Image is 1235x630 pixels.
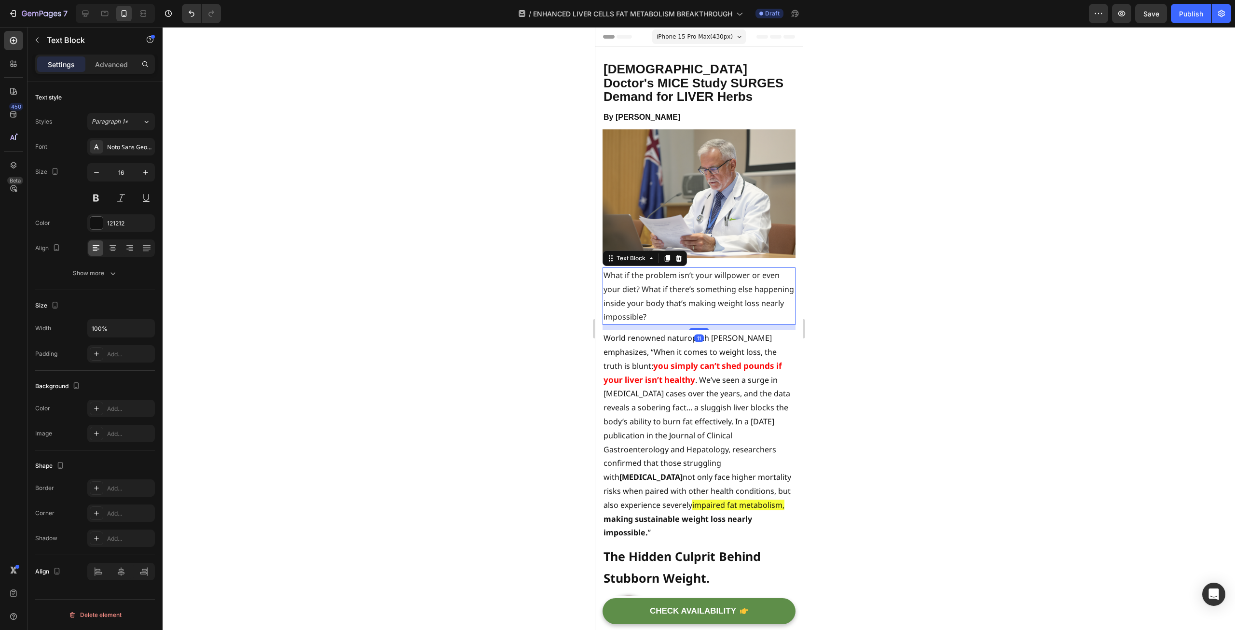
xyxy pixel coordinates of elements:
div: Shadow [35,534,57,543]
div: Border [35,484,54,492]
div: Publish [1179,9,1203,19]
div: Beta [7,177,23,184]
div: Add... [107,350,152,359]
div: Width [35,324,51,333]
p: Text Block [47,34,129,46]
p: 7 [63,8,68,19]
div: Add... [107,484,152,493]
span: Paragraph 1* [92,117,128,126]
p: Settings [48,59,75,70]
div: Shape [35,460,66,473]
div: Noto Sans Georgian [107,143,152,152]
div: Padding [35,350,57,358]
div: Add... [107,509,152,518]
div: Delete element [69,609,122,621]
div: Show more [73,268,118,278]
div: Undo/Redo [182,4,221,23]
span: ENHANCED LIVER CELLS FAT METABOLISM BREAKTHROUGH [533,9,732,19]
iframe: Design area [595,27,803,630]
div: Background [35,380,82,393]
div: CHECK AVAILABILITY [55,579,141,589]
div: Color [35,404,50,413]
div: Size [35,299,61,312]
button: Show more [35,265,155,282]
span: Draft [765,9,780,18]
button: 7 [4,4,72,23]
div: Size [35,166,61,179]
p: Advanced [95,59,128,70]
div: Font [35,142,47,151]
button: Paragraph 1* [87,113,155,130]
div: Image [35,429,52,438]
a: CHECK AVAILABILITY [7,571,200,597]
div: Align [35,565,63,578]
div: Text style [35,93,62,102]
button: Delete element [35,607,155,623]
div: Add... [107,430,152,438]
span: Save [1143,10,1159,18]
div: Align [35,242,62,255]
span: / [529,9,531,19]
div: 121212 [107,219,152,228]
div: Open Intercom Messenger [1202,583,1225,606]
button: Save [1135,4,1167,23]
div: Add... [107,405,152,413]
div: Styles [35,117,52,126]
input: Auto [88,320,154,337]
div: 450 [9,103,23,111]
div: Color [35,219,50,227]
div: Corner [35,509,55,518]
div: Add... [107,534,152,543]
button: Publish [1171,4,1211,23]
